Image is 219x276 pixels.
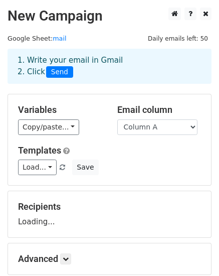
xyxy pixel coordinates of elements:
a: mail [53,35,66,42]
h5: Recipients [18,201,201,212]
small: Google Sheet: [8,35,67,42]
a: Load... [18,160,57,175]
span: Send [46,66,73,78]
div: 1. Write your email in Gmail 2. Click [10,55,209,78]
h5: Variables [18,104,102,115]
div: Loading... [18,201,201,227]
a: Daily emails left: 50 [144,35,211,42]
a: Templates [18,145,61,156]
button: Save [72,160,98,175]
span: Daily emails left: 50 [144,33,211,44]
h5: Advanced [18,253,201,264]
h5: Email column [117,104,201,115]
h2: New Campaign [8,8,211,25]
a: Copy/paste... [18,119,79,135]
